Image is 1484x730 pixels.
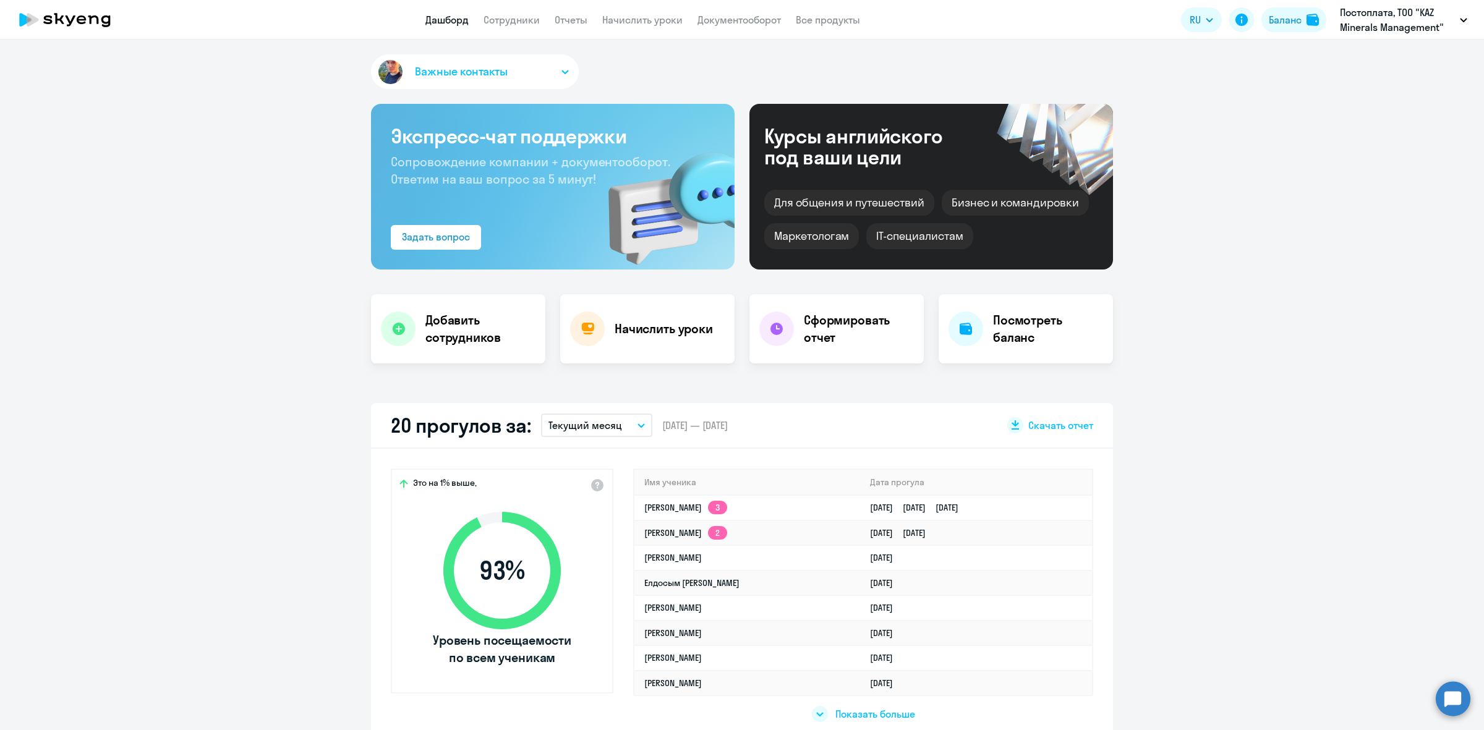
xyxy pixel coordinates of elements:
[634,470,860,495] th: Имя ученика
[644,527,727,538] a: [PERSON_NAME]2
[1181,7,1222,32] button: RU
[415,64,508,80] span: Важные контакты
[870,627,903,639] a: [DATE]
[425,312,535,346] h4: Добавить сотрудников
[644,502,727,513] a: [PERSON_NAME]3
[591,130,735,270] img: bg-img
[644,677,702,689] a: [PERSON_NAME]
[942,190,1089,216] div: Бизнес и командировки
[413,477,477,492] span: Это на 1% выше,
[697,14,781,26] a: Документооборот
[764,125,976,168] div: Курсы английского под ваши цели
[391,154,670,187] span: Сопровождение компании + документооборот. Ответим на ваш вопрос за 5 минут!
[1028,418,1093,432] span: Скачать отчет
[391,413,531,438] h2: 20 прогулов за:
[644,552,702,563] a: [PERSON_NAME]
[402,229,470,244] div: Задать вопрос
[804,312,914,346] h4: Сформировать отчет
[644,627,702,639] a: [PERSON_NAME]
[870,602,903,613] a: [DATE]
[644,652,702,663] a: [PERSON_NAME]
[1269,12,1302,27] div: Баланс
[371,54,579,89] button: Важные контакты
[484,14,540,26] a: Сотрудники
[870,652,903,663] a: [DATE]
[644,602,702,613] a: [PERSON_NAME]
[1261,7,1326,32] button: Балансbalance
[1307,14,1319,26] img: balance
[391,225,481,250] button: Задать вопрос
[431,632,573,666] span: Уровень посещаемости по всем ученикам
[602,14,683,26] a: Начислить уроки
[870,552,903,563] a: [DATE]
[1340,5,1455,35] p: Постоплата, ТОО "KAZ Minerals Management"
[662,418,728,432] span: [DATE] — [DATE]
[708,526,727,540] app-skyeng-badge: 2
[870,677,903,689] a: [DATE]
[993,312,1103,346] h4: Посмотреть баланс
[860,470,1092,495] th: Дата прогула
[615,320,713,337] h4: Начислить уроки
[644,577,740,588] a: Елдосым [PERSON_NAME]
[1334,5,1473,35] button: Постоплата, ТОО "KAZ Minerals Management"
[391,124,715,148] h3: Экспресс-чат поддержки
[541,414,652,437] button: Текущий месяц
[870,527,936,538] a: [DATE][DATE]
[870,577,903,588] a: [DATE]
[1190,12,1201,27] span: RU
[425,14,469,26] a: Дашборд
[796,14,860,26] a: Все продукты
[431,556,573,585] span: 93 %
[555,14,587,26] a: Отчеты
[764,190,934,216] div: Для общения и путешествий
[376,57,405,87] img: avatar
[870,502,968,513] a: [DATE][DATE][DATE]
[866,223,973,249] div: IT-специалистам
[835,707,915,721] span: Показать больше
[548,418,622,433] p: Текущий месяц
[764,223,859,249] div: Маркетологам
[708,501,727,514] app-skyeng-badge: 3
